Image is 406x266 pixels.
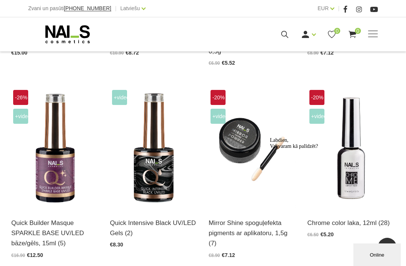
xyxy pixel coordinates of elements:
[308,50,319,56] span: €8.90
[110,218,198,238] a: Quick Intensive Black UV/LED Gels (2)
[110,50,124,56] span: €10.90
[64,5,111,11] span: [PHONE_NUMBER]
[115,4,117,13] span: |
[126,50,139,56] span: €8.72
[11,253,25,258] span: €16.90
[112,90,127,105] span: +Video
[209,61,220,66] span: €6.90
[110,242,123,248] span: €8.30
[334,28,340,34] span: 0
[64,6,111,11] a: [PHONE_NUMBER]
[327,30,336,39] a: 0
[321,50,334,56] span: €7.12
[209,253,220,258] span: €8.90
[309,109,324,124] span: +Video
[267,134,402,240] iframe: chat widget
[308,88,395,208] img: Paredzēta hromēta jeb spoguļspīduma efekta veidošanai uz pilnas naga plātnes vai atsevišķiem diza...
[11,50,27,56] span: €15.00
[209,88,296,208] img: MIRROR SHINE POWDER - piesātināta pigmenta spoguļspīduma toņi spilgtam un pamanāmam manikīram! Id...
[3,3,138,15] div: Labdien,Vai varam kā palīdzēt?
[13,109,28,124] span: +Video
[348,30,357,39] a: 0
[11,88,99,208] img: Maskējoša, viegli mirdzoša bāze/gels. Unikāls produkts ar daudz izmantošanas iespējām: •Bāze gell...
[222,252,235,258] span: €7.12
[355,28,361,34] span: 0
[27,252,43,258] span: €12.50
[11,218,99,249] a: Quick Builder Masque SPARKLE BASE UV/LED bāze/gēls, 15ml (5)
[309,90,324,105] span: -20%
[3,3,51,15] span: Labdien, Vai varam kā palīdzēt?
[222,60,235,66] span: €5.52
[13,90,28,105] span: -26%
[338,4,339,13] span: |
[120,4,140,13] a: Latviešu
[211,90,226,105] span: -20%
[110,88,198,208] img: Quick Intensive Black - īpaši pigmentēta melnā gellaka. * Vienmērīgs pārklājums 1 kārtā bez svītr...
[209,218,296,249] a: Mirror Shine spoguļefekta pigments ar aplikatoru, 1,5g (7)
[353,242,402,266] iframe: chat widget
[211,109,226,124] span: +Video
[28,4,111,13] div: Zvani un pasūti
[318,4,329,13] a: EUR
